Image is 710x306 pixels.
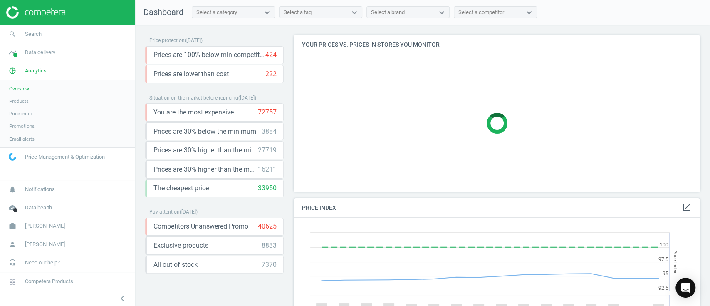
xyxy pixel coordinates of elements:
span: Situation on the market before repricing [149,95,238,101]
img: ajHJNr6hYgQAAAAASUVORK5CYII= [6,6,65,19]
span: Prices are lower than cost [153,70,229,79]
div: 27719 [258,146,277,155]
span: Data delivery [25,49,55,56]
span: Price Management & Optimization [25,153,105,161]
i: chevron_left [117,294,127,304]
span: Email alerts [9,136,35,142]
span: Promotions [9,123,35,129]
span: [PERSON_NAME] [25,222,65,230]
span: Data health [25,204,52,211]
i: headset_mic [5,255,20,271]
text: 100 [660,242,668,248]
span: [PERSON_NAME] [25,241,65,248]
i: work [5,218,20,234]
i: open_in_new [682,202,692,212]
span: Notifications [25,186,55,193]
div: 222 [265,70,277,79]
span: Overview [9,85,29,92]
div: 3884 [262,127,277,136]
h4: Your prices vs. prices in stores you monitor [294,35,700,55]
text: 95 [663,271,668,276]
span: Price index [9,110,33,117]
div: 424 [265,50,277,60]
span: ( [DATE] ) [180,209,198,215]
span: Analytics [25,67,47,75]
span: Dashboard [143,7,183,17]
span: Need our help? [25,259,60,266]
span: ( [DATE] ) [238,95,256,101]
div: Select a brand [371,9,405,16]
span: You are the most expensive [153,108,234,117]
a: open_in_new [682,202,692,213]
span: Prices are 30% higher than the maximal [153,165,258,174]
span: Pay attention [149,209,180,215]
span: Prices are 30% higher than the minimum [153,146,258,155]
text: 97.5 [658,256,668,262]
div: Select a tag [284,9,312,16]
text: 92.5 [658,285,668,291]
i: notifications [5,182,20,197]
i: person [5,236,20,252]
span: Exclusive products [153,241,208,250]
i: cloud_done [5,200,20,216]
div: 72757 [258,108,277,117]
span: ( [DATE] ) [185,37,203,43]
img: wGWNvw8QSZomAAAAABJRU5ErkJggg== [9,153,16,161]
div: Select a category [196,9,237,16]
span: Search [25,30,42,38]
tspan: Price Index [673,250,678,273]
span: Competitors Unanswered Promo [153,222,248,231]
span: Prices are 30% below the minimum [153,127,256,136]
button: chevron_left [112,293,133,304]
div: Select a competitor [458,9,504,16]
div: 8833 [262,241,277,250]
span: All out of stock [153,260,198,269]
i: search [5,26,20,42]
i: timeline [5,45,20,60]
div: 33950 [258,184,277,193]
div: 7370 [262,260,277,269]
i: pie_chart_outlined [5,63,20,79]
h4: Price Index [294,198,700,218]
span: Prices are 100% below min competitor [153,50,265,60]
div: 16211 [258,165,277,174]
span: Competera Products [25,278,73,285]
span: Products [9,98,29,104]
span: The cheapest price [153,184,209,193]
div: Open Intercom Messenger [675,278,695,298]
span: Price protection [149,37,185,43]
div: 40625 [258,222,277,231]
